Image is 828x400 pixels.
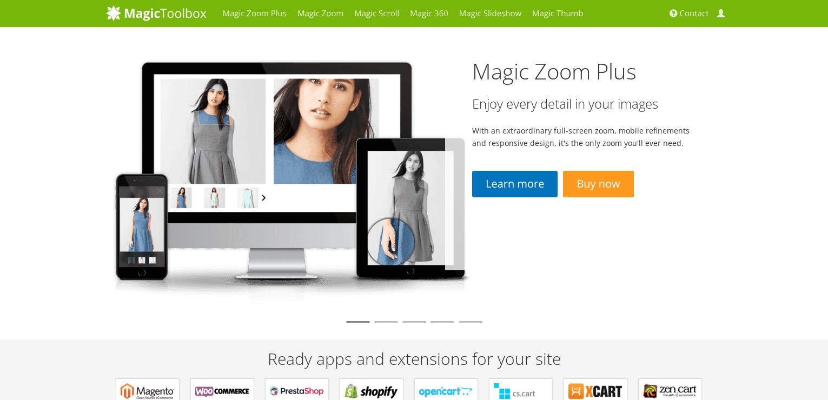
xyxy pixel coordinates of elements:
b: Add-ons for CS-Cart [494,383,548,399]
b: Modules for X-Cart [568,383,622,399]
img: magiczoomplus2-tablet.png [106,51,473,304]
b: Modules for PrestaShop [270,383,324,399]
img: MagicToolbox.com - Image tools for your website [106,5,207,21]
b: Apps for Shopify [345,383,399,399]
a: Learn more [472,171,558,197]
b: Plugins for WooCommerce [195,383,249,399]
b: Modules for OpenCart [419,383,473,399]
h2: Ready apps and extensions for your site [106,350,723,368]
p: With an extraordinary full-screen zoom, mobile refinements and responsive design, it's the only z... [472,124,695,149]
a: Buy now [563,171,633,197]
b: Plugins for Zen Cart [643,383,697,399]
h3: Enjoy every detail in your images [472,97,695,111]
a: Magic Zoom Plus [472,56,637,86]
b: Extensions for Magento [121,383,175,399]
span: Contact [680,8,709,19]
